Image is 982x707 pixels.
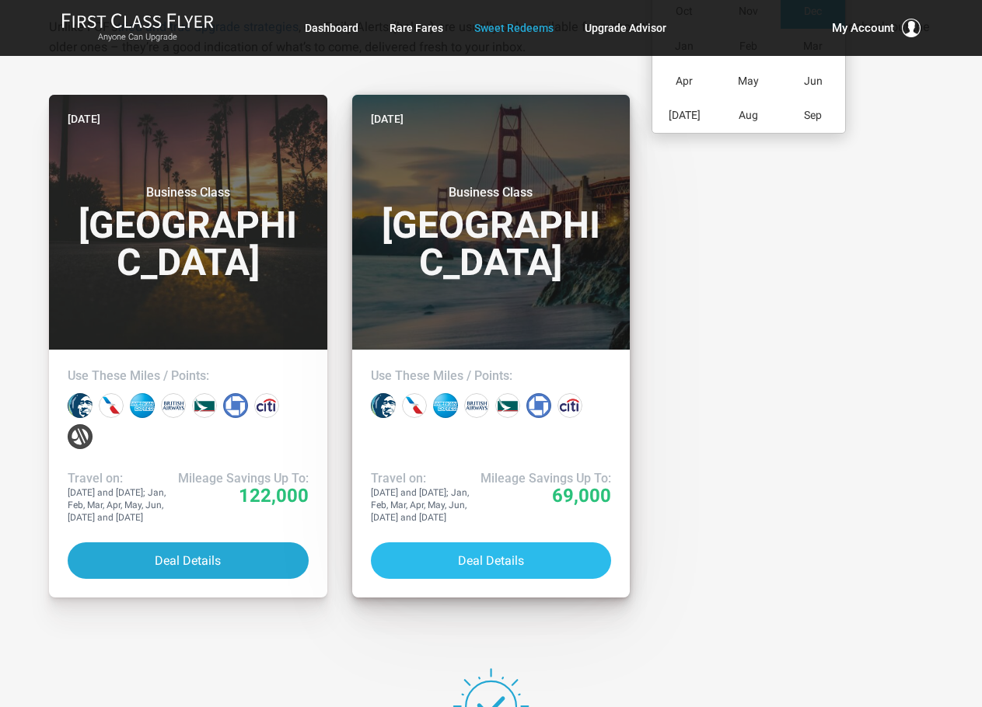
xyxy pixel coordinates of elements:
span: My Account [832,19,894,37]
span: Apr [676,75,693,88]
a: [DATE]Business Class[GEOGRAPHIC_DATA]Use These Miles / Points:Travel on:[DATE] and [DATE]; Jan, F... [49,95,327,597]
div: Cathay Pacific miles [495,393,520,418]
a: First Class FlyerAnyone Can Upgrade [61,12,214,44]
button: Deal Details [68,542,309,579]
time: [DATE] [68,110,100,127]
time: [DATE] [371,110,404,127]
a: Rare Fares [390,14,443,42]
div: American miles [99,393,124,418]
span: Aug [739,109,758,122]
span: Sep [804,109,822,122]
small: Business Class [393,185,588,200]
div: Cathay Pacific miles [192,393,217,418]
div: British Airways miles [161,393,186,418]
a: Sweet Redeems [474,14,554,42]
span: [DATE] [669,109,701,122]
div: Citi points [254,393,279,418]
h4: Use These Miles / Points: [68,368,309,384]
div: Chase points [526,393,551,418]
a: Upgrade Advisor [585,14,666,42]
div: Citi points [557,393,582,418]
small: Business Class [91,185,285,200]
button: Deal Details [371,542,612,579]
div: Alaska miles [68,393,93,418]
div: Marriott points [68,424,93,449]
a: [DATE]Business Class[GEOGRAPHIC_DATA]Use These Miles / Points:Travel on:[DATE] and [DATE]; Jan, F... [352,95,631,597]
span: Jun [804,75,823,88]
h3: [GEOGRAPHIC_DATA] [371,185,612,281]
button: My Account [832,19,921,37]
a: Dashboard [305,14,358,42]
div: Alaska miles [371,393,396,418]
span: May [738,75,759,88]
div: American miles [402,393,427,418]
h3: [GEOGRAPHIC_DATA] [68,185,309,281]
div: Amex points [433,393,458,418]
h4: Use These Miles / Points: [371,368,612,384]
small: Anyone Can Upgrade [61,32,214,43]
div: Chase points [223,393,248,418]
div: British Airways miles [464,393,489,418]
div: Amex points [130,393,155,418]
img: First Class Flyer [61,12,214,29]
